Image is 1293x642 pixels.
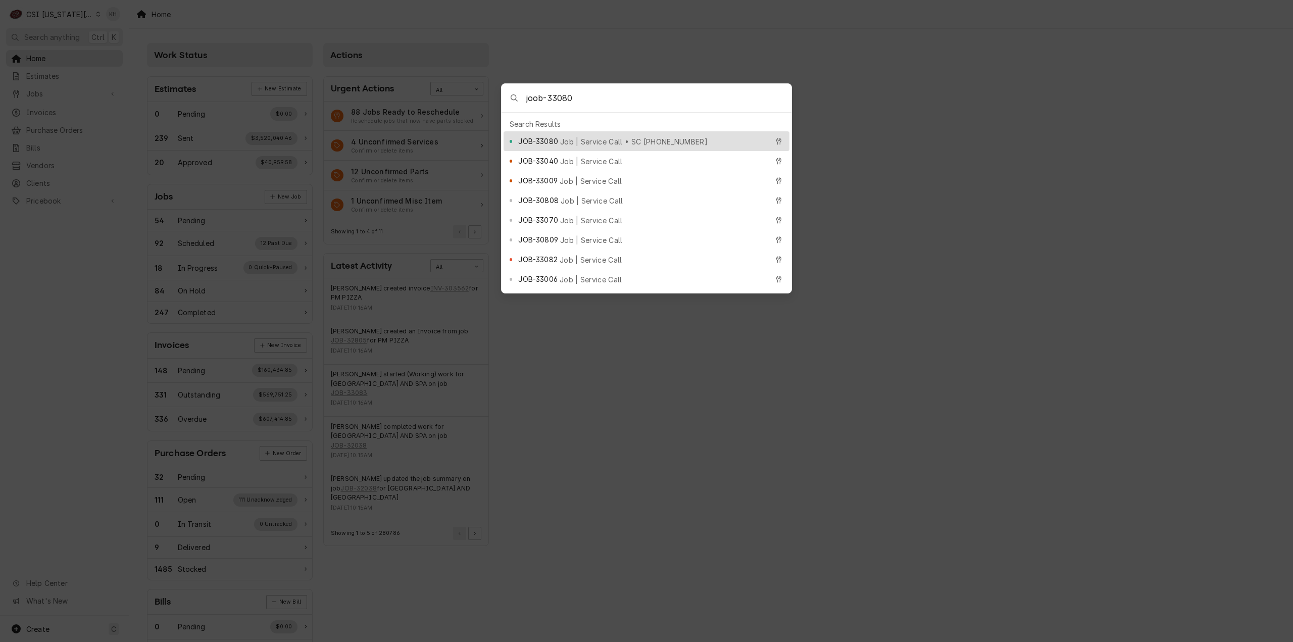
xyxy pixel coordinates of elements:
span: JOB-33006 [518,274,557,284]
span: JOB-33070 [518,215,558,225]
div: Search Results [504,117,789,131]
span: JOB-33082 [518,254,557,265]
span: Job | Service Call [560,255,622,265]
span: JOB-33009 [518,175,557,186]
span: JOB-33040 [518,156,558,166]
span: Job | Service Call [561,195,623,206]
div: Global Command Menu [501,83,792,293]
span: Job | Service Call [560,176,622,186]
span: Job | Service Call • SC [PHONE_NUMBER] [560,136,708,147]
span: Job | Service Call [560,235,623,245]
span: Job | Service Call [560,274,622,285]
span: Job | Service Call [560,156,623,167]
span: JOB-30808 [518,195,558,206]
span: JOB-33080 [518,136,558,146]
input: Search anything [526,84,791,112]
span: Job | Service Call [560,215,623,226]
span: JOB-30809 [518,234,558,245]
